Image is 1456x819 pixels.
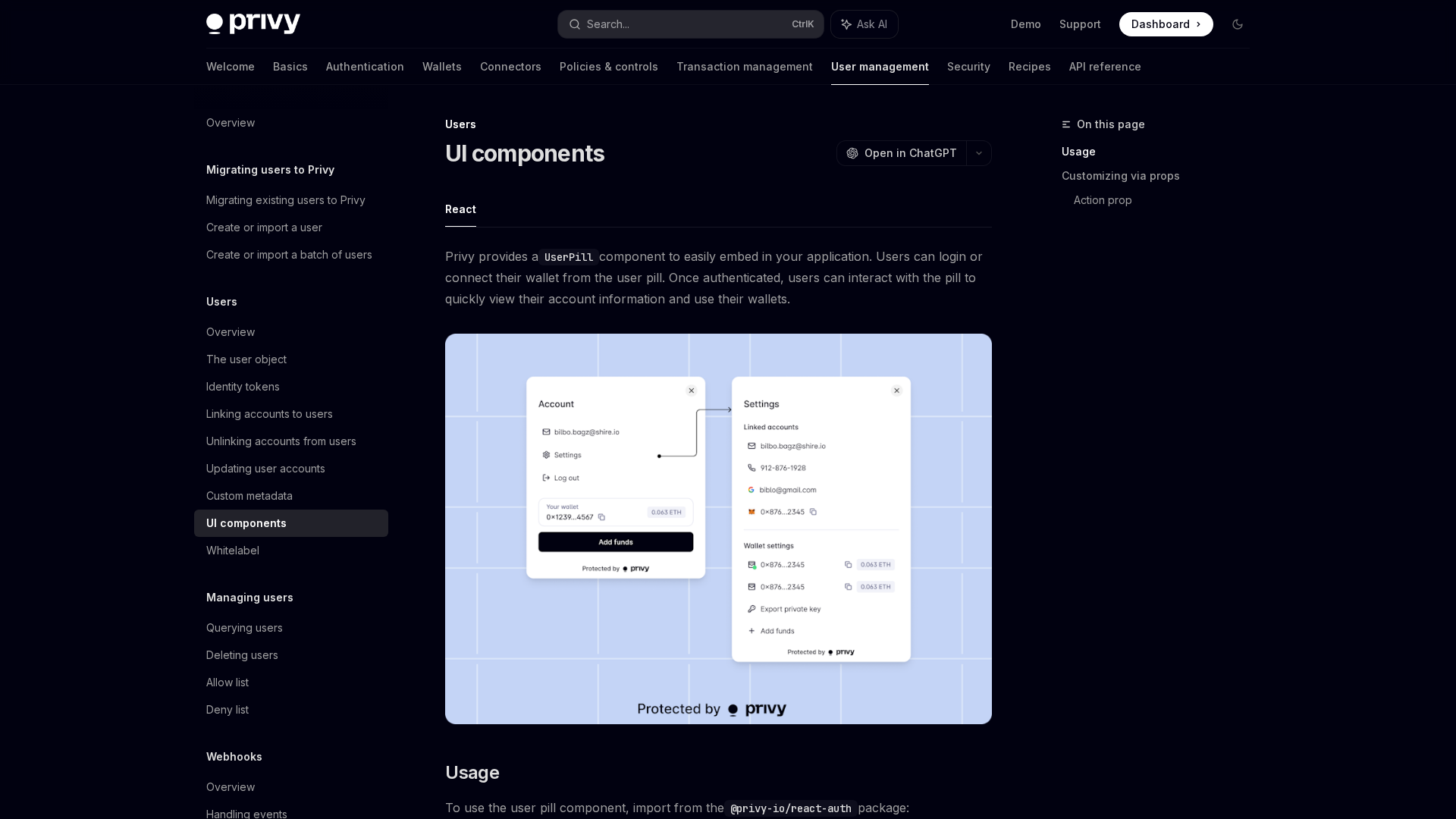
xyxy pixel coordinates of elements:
a: Recipes [1009,49,1051,85]
div: Create or import a batch of users [206,246,372,264]
div: Create or import a user [206,218,322,237]
div: Whitelabel [206,541,259,560]
a: Overview [194,773,388,801]
a: Basics [273,49,308,85]
a: Customizing via props [1062,164,1262,188]
div: Deny list [206,701,249,719]
div: Identity tokens [206,378,280,396]
a: Unlinking accounts from users [194,428,388,455]
a: The user object [194,346,388,373]
a: Migrating existing users to Privy [194,187,388,214]
span: Ctrl K [792,18,814,30]
div: Deleting users [206,646,278,664]
a: Overview [194,109,388,136]
a: Demo [1011,17,1041,32]
a: Deleting users [194,642,388,669]
div: Search... [587,15,629,33]
a: Usage [1062,140,1262,164]
a: Deny list [194,696,388,723]
button: React [445,191,476,227]
a: Transaction management [676,49,813,85]
code: UserPill [538,249,599,265]
div: Querying users [206,619,283,637]
img: images/Userpill2.png [445,334,992,724]
a: Connectors [480,49,541,85]
div: UI components [206,514,287,532]
h1: UI components [445,140,604,167]
code: @privy-io/react-auth [724,800,858,817]
div: The user object [206,350,287,369]
span: On this page [1077,115,1145,133]
a: Policies & controls [560,49,658,85]
a: Whitelabel [194,537,388,564]
a: API reference [1069,49,1141,85]
span: Open in ChatGPT [864,146,957,161]
a: Welcome [206,49,255,85]
h5: Migrating users to Privy [206,161,334,179]
span: Usage [445,761,499,785]
div: Unlinking accounts from users [206,432,356,450]
a: Create or import a user [194,214,388,241]
h5: Webhooks [206,748,262,766]
div: Overview [206,778,255,796]
button: Ask AI [831,11,898,38]
div: Custom metadata [206,487,293,505]
a: Support [1059,17,1101,32]
span: Dashboard [1131,17,1190,32]
button: Search...CtrlK [558,11,824,38]
a: Updating user accounts [194,455,388,482]
div: Users [445,117,992,132]
span: To use the user pill component, import from the package: [445,797,992,818]
a: Action prop [1074,188,1262,212]
h5: Managing users [206,588,293,607]
button: Open in ChatGPT [836,140,966,166]
a: Wallets [422,49,462,85]
div: Overview [206,114,255,132]
a: Create or import a batch of users [194,241,388,268]
a: Dashboard [1119,12,1213,36]
h5: Users [206,293,237,311]
a: UI components [194,510,388,537]
a: Security [947,49,990,85]
a: User management [831,49,929,85]
a: Identity tokens [194,373,388,400]
a: Custom metadata [194,482,388,510]
a: Linking accounts to users [194,400,388,428]
div: Linking accounts to users [206,405,333,423]
a: Allow list [194,669,388,696]
a: Overview [194,318,388,346]
div: Allow list [206,673,249,692]
a: Querying users [194,614,388,642]
span: Ask AI [857,17,887,32]
div: Updating user accounts [206,460,325,478]
a: Authentication [326,49,404,85]
button: Toggle dark mode [1225,12,1250,36]
span: Privy provides a component to easily embed in your application. Users can login or connect their ... [445,246,992,309]
div: Overview [206,323,255,341]
img: dark logo [206,14,300,35]
div: Migrating existing users to Privy [206,191,366,209]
